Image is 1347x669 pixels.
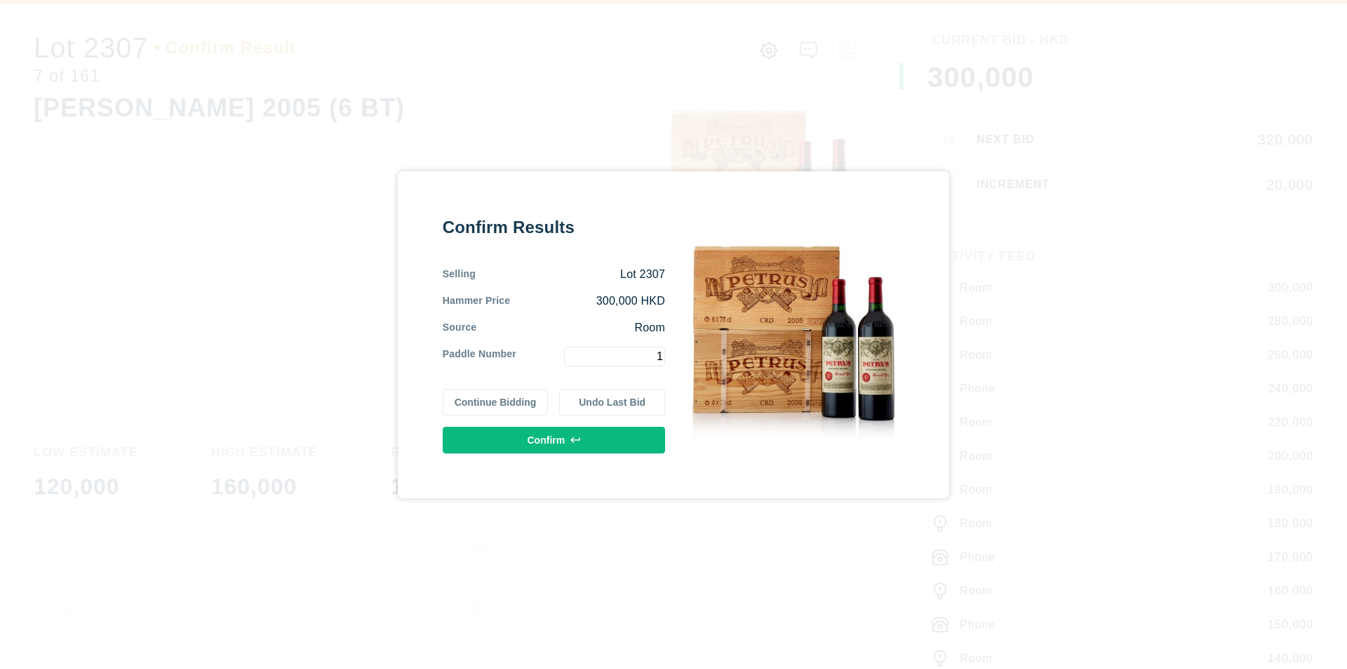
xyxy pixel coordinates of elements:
div: Confirm Results [443,216,665,239]
button: Confirm [443,427,665,453]
div: Hammer Price [443,293,511,309]
button: Continue Bidding [443,389,549,416]
button: Undo Last Bid [559,389,665,416]
div: 300,000 HKD [510,293,665,309]
div: Selling [443,267,476,282]
div: Room [476,320,665,336]
div: Source [443,320,477,336]
div: Lot 2307 [476,267,665,282]
div: Paddle Number [443,347,516,366]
